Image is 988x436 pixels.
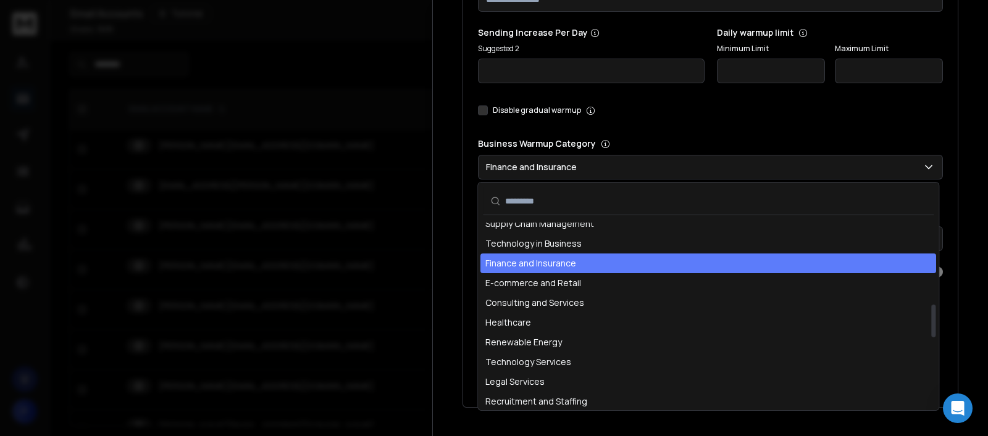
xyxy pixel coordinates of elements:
[485,316,531,329] span: Healthcare
[485,237,582,250] span: Technology in Business
[485,277,581,289] span: E-commerce and Retail
[485,218,594,230] span: Supply Chain Management
[485,297,584,309] span: Consulting and Services
[485,376,545,388] span: Legal Services
[485,356,571,368] span: Technology Services
[943,393,973,423] div: Open Intercom Messenger
[485,395,587,408] span: Recruitment and Staffing
[485,257,576,269] span: Finance and Insurance
[485,336,562,348] span: Renewable Energy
